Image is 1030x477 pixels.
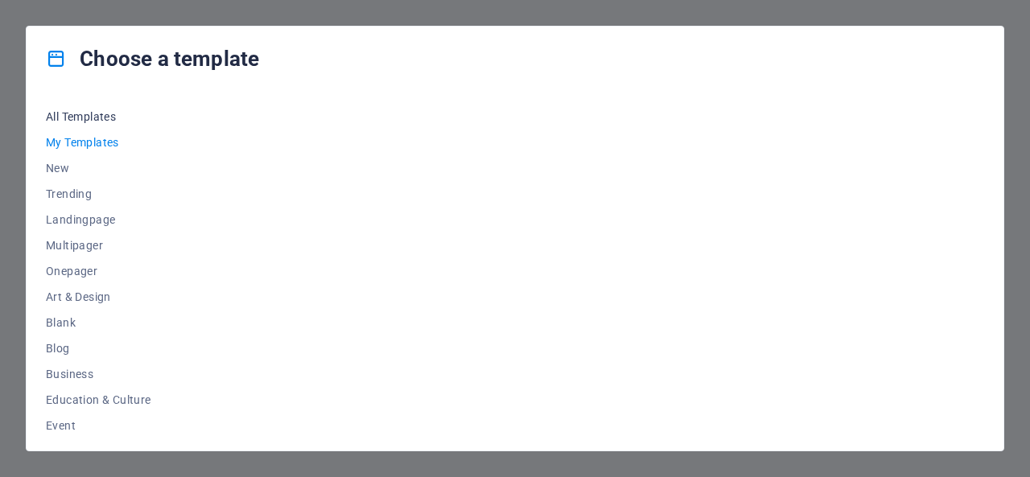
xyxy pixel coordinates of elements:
[46,419,151,432] span: Event
[46,130,151,155] button: My Templates
[46,258,151,284] button: Onepager
[46,232,151,258] button: Multipager
[46,284,151,310] button: Art & Design
[46,187,151,200] span: Trending
[46,290,151,303] span: Art & Design
[46,361,151,387] button: Business
[46,162,151,175] span: New
[46,387,151,413] button: Education & Culture
[46,316,151,329] span: Blank
[46,207,151,232] button: Landingpage
[46,213,151,226] span: Landingpage
[46,393,151,406] span: Education & Culture
[46,239,151,252] span: Multipager
[46,413,151,438] button: Event
[46,342,151,355] span: Blog
[46,335,151,361] button: Blog
[46,310,151,335] button: Blank
[46,265,151,278] span: Onepager
[46,155,151,181] button: New
[46,46,259,72] h4: Choose a template
[46,368,151,380] span: Business
[46,181,151,207] button: Trending
[46,104,151,130] button: All Templates
[46,136,151,149] span: My Templates
[46,110,151,123] span: All Templates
